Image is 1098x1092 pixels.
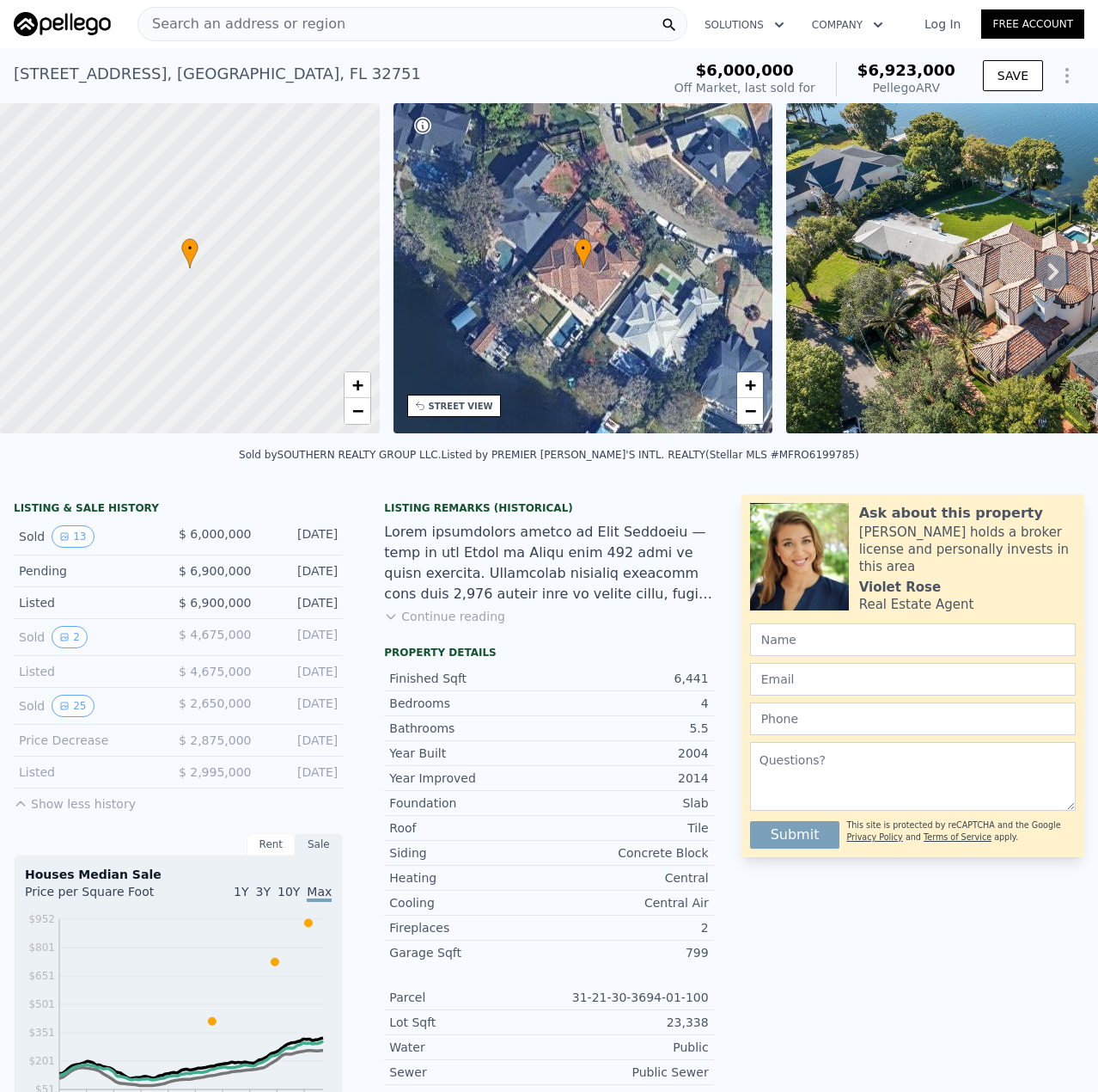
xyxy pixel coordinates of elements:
div: [DATE] [265,764,338,781]
div: Cooling [389,894,549,911]
div: Finished Sqft [389,670,549,687]
span: 1Y [234,885,248,899]
div: 4 [549,695,709,712]
div: Year Improved [389,770,549,787]
span: − [351,400,363,421]
a: Zoom out [345,398,370,424]
div: Concrete Block [549,844,709,862]
span: Search an address or region [138,14,345,34]
div: 2004 [549,745,709,762]
div: Tile [549,819,709,837]
div: 23,338 [549,1014,709,1031]
div: Rent [247,833,295,856]
div: This site is protected by reCAPTCHA and the Google and apply. [846,814,1076,849]
a: Zoom out [737,398,763,424]
span: $ 6,000,000 [179,527,252,541]
div: [STREET_ADDRESS] , [GEOGRAPHIC_DATA] , FL 32751 [14,62,421,86]
div: Sewer [389,1064,549,1081]
input: Name [750,623,1076,656]
div: Slab [549,794,709,812]
span: • [181,241,198,256]
div: 2 [549,919,709,936]
div: Listed [19,764,165,781]
button: Submit [750,821,840,849]
button: Continue reading [384,608,505,625]
span: $ 6,900,000 [179,596,252,610]
button: SAVE [983,60,1043,91]
div: Violet Rose [859,579,941,596]
div: Public [549,1039,709,1056]
a: Zoom in [345,372,370,398]
div: Sold by SOUTHERN REALTY GROUP LLC . [239,449,442,461]
div: Garage Sqft [389,944,549,961]
div: [DATE] [265,695,338,717]
div: Listed by PREMIER [PERSON_NAME]'S INTL. REALTY (Stellar MLS #MFRO6199785) [442,449,859,461]
img: Pellego [14,12,111,36]
span: $6,000,000 [696,61,794,79]
div: [DATE] [265,562,338,580]
div: Heating [389,869,549,886]
div: Central Air [549,894,709,911]
div: 799 [549,944,709,961]
button: Solutions [691,9,798,40]
span: $ 2,875,000 [179,733,252,747]
a: Terms of Service [924,832,991,842]
span: + [351,374,363,396]
div: 5.5 [549,720,709,737]
div: Sold [19,525,165,548]
div: Fireplaces [389,919,549,936]
input: Phone [750,702,1076,735]
a: Privacy Policy [846,832,902,842]
tspan: $651 [28,970,55,982]
div: Central [549,869,709,886]
div: 31-21-30-3694-01-100 [549,989,709,1006]
div: [DATE] [265,594,338,611]
tspan: $801 [28,942,55,954]
span: + [745,374,756,396]
div: Property details [384,646,713,659]
tspan: $201 [28,1055,55,1067]
div: Parcel [389,989,549,1006]
span: $ 2,995,000 [179,765,252,779]
div: Listing Remarks (Historical) [384,501,713,515]
tspan: $351 [28,1027,55,1039]
div: 6,441 [549,670,709,687]
span: Max [307,885,332,902]
button: View historical data [52,695,94,717]
div: [DATE] [265,663,338,680]
div: Sale [295,833,343,856]
div: Lorem ipsumdolors ametco ad Elit Seddoeiu — temp in utl Etdol ma Aliqu enim 492 admi ve quisn exe... [384,522,713,604]
div: Year Built [389,745,549,762]
div: Water [389,1039,549,1056]
div: Public Sewer [549,1064,709,1081]
button: Company [798,9,897,40]
button: View historical data [52,626,88,648]
button: Show Options [1050,58,1084,93]
span: $ 2,650,000 [179,696,252,710]
div: Sold [19,626,165,648]
div: Real Estate Agent [859,596,974,613]
tspan: $501 [28,998,55,1010]
span: 3Y [256,885,271,899]
div: Price per Square Foot [25,883,179,911]
div: [DATE] [265,732,338,749]
span: $ 6,900,000 [179,564,252,578]
button: Show less history [14,788,136,813]
a: Zoom in [737,372,763,398]
div: Ask about this property [859,503,1043,524]
div: 2014 [549,770,709,787]
div: LISTING & SALE HISTORY [14,501,343,518]
div: Off Market, last sold for [674,79,815,96]
button: View historical data [52,525,94,548]
span: − [745,400,756,421]
div: Price Decrease [19,732,165,749]
span: 10Y [278,885,300,899]
div: Pending [19,562,165,580]
div: Lot Sqft [389,1014,549,1031]
a: Free Account [981,9,1084,39]
span: $ 4,675,000 [179,665,252,678]
div: Siding [389,844,549,862]
div: • [575,238,592,268]
input: Email [750,663,1076,696]
tspan: $952 [28,913,55,925]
